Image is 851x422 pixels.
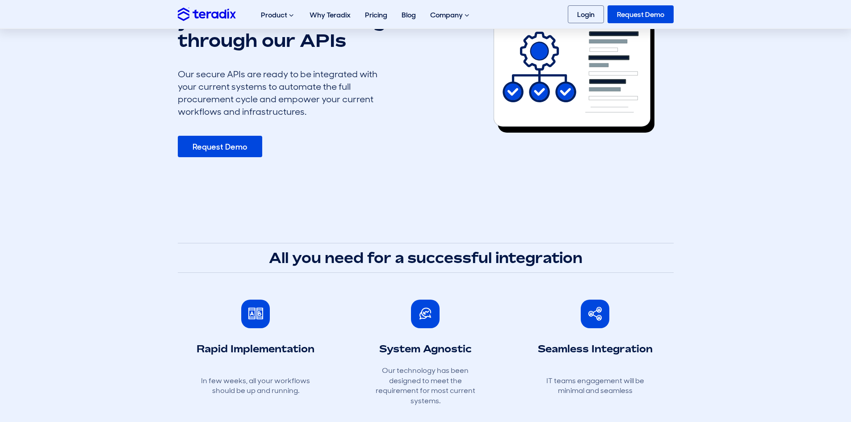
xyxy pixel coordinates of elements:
[608,5,674,23] a: Request Demo
[379,343,472,355] h3: System Agnostic
[537,376,653,396] p: IT teams engagement will be minimal and seamless
[358,1,394,29] a: Pricing
[302,1,358,29] a: Why Teradix
[792,363,838,409] iframe: Chatbot
[178,136,262,157] a: Request Demo
[178,68,392,118] div: Our secure APIs are ready to be integrated with your current systems to automate the full procure...
[568,5,604,23] a: Login
[254,1,302,29] div: Product
[269,249,583,266] strong: All you need for a successful integration
[494,16,654,133] img: Integration
[367,366,483,406] p: Our technology has been designed to meet the requirement for most current systems.
[197,343,314,355] h3: Rapid Implementation
[394,1,423,29] a: Blog
[178,8,236,21] img: Teradix logo
[197,376,314,396] p: In few weeks, all your workflows should be up and running.
[538,343,653,355] h3: Seamless Integration
[423,1,478,29] div: Company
